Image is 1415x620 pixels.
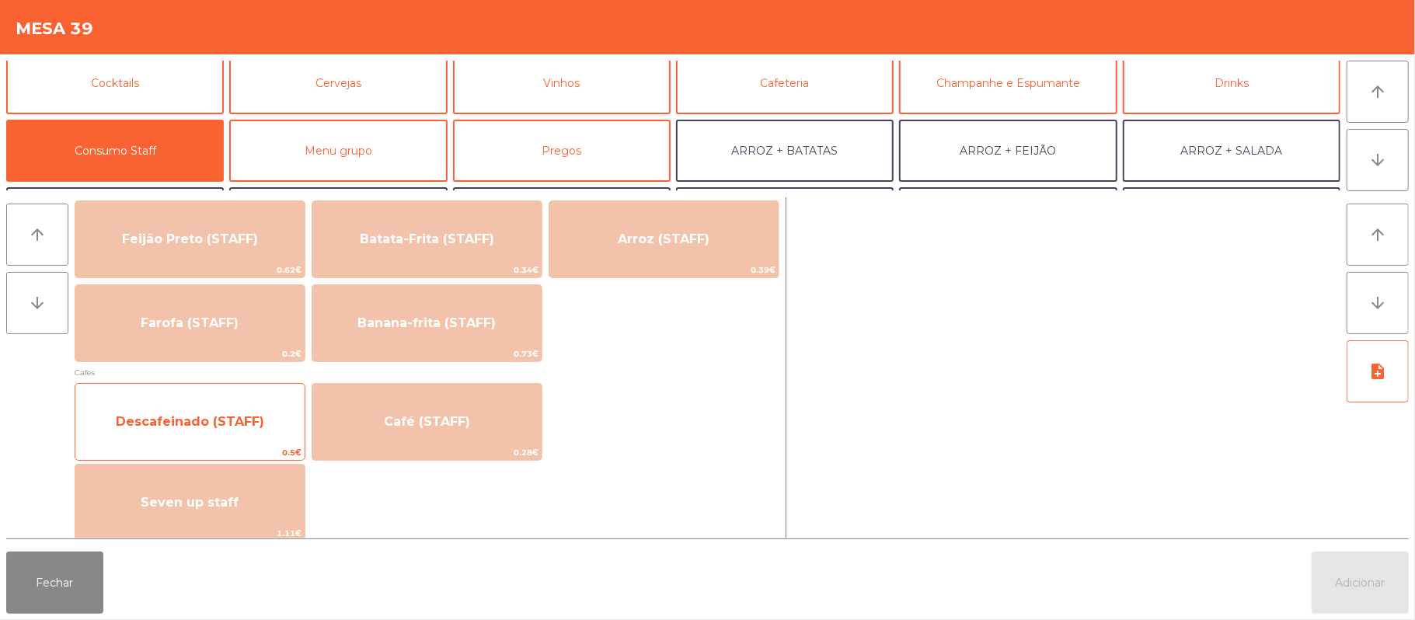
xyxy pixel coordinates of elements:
span: Banana-frita (STAFF) [357,315,496,330]
span: Farofa (STAFF) [141,315,239,330]
button: ARROZ + SALADA [1123,120,1340,182]
button: Champanhe e Espumante [899,52,1117,114]
span: 0.5€ [75,445,305,460]
span: Batata-Frita (STAFF) [360,232,494,246]
button: arrow_upward [6,204,68,266]
span: Descafeinado (STAFF) [116,414,264,429]
i: arrow_upward [1368,82,1387,101]
span: 0.73€ [312,347,542,361]
button: ARROZ + FEIJÃO [899,120,1117,182]
span: Café (STAFF) [384,414,470,429]
button: FEIJÃO + SALADA [899,187,1117,249]
i: arrow_upward [28,225,47,244]
span: 0.2€ [75,347,305,361]
i: arrow_upward [1368,225,1387,244]
button: FEIJÃO + FEIJÃO [1123,187,1340,249]
button: arrow_upward [1347,204,1409,266]
i: arrow_downward [1368,294,1387,312]
button: Cafeteria [676,52,894,114]
button: arrow_downward [1347,129,1409,191]
span: Cafes [75,365,779,380]
span: Seven up staff [141,495,239,510]
button: Cocktails [6,52,224,114]
button: ARROZ + ARROZ [6,187,224,249]
button: arrow_upward [1347,61,1409,123]
button: Drinks [1123,52,1340,114]
button: Cervejas [229,52,447,114]
span: Feijão Preto (STAFF) [122,232,258,246]
button: Menu grupo [229,120,447,182]
button: Pregos [453,120,671,182]
span: 1.11€ [75,526,305,541]
i: arrow_downward [28,294,47,312]
i: note_add [1368,362,1387,381]
span: 0.39€ [549,263,779,277]
i: arrow_downward [1368,151,1387,169]
button: Fechar [6,552,103,614]
span: 0.28€ [312,445,542,460]
button: note_add [1347,340,1409,402]
button: ARROZ + BATATAS [676,120,894,182]
button: Consumo Staff [6,120,224,182]
button: BATATA + SALADA [453,187,671,249]
span: 0.62€ [75,263,305,277]
h4: Mesa 39 [16,17,93,40]
button: BATATA + BATATA [676,187,894,249]
span: 0.34€ [312,263,542,277]
span: Arroz (STAFF) [618,232,709,246]
button: Vinhos [453,52,671,114]
button: BATATA + FEIJÃO [229,187,447,249]
button: arrow_downward [6,272,68,334]
button: arrow_downward [1347,272,1409,334]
